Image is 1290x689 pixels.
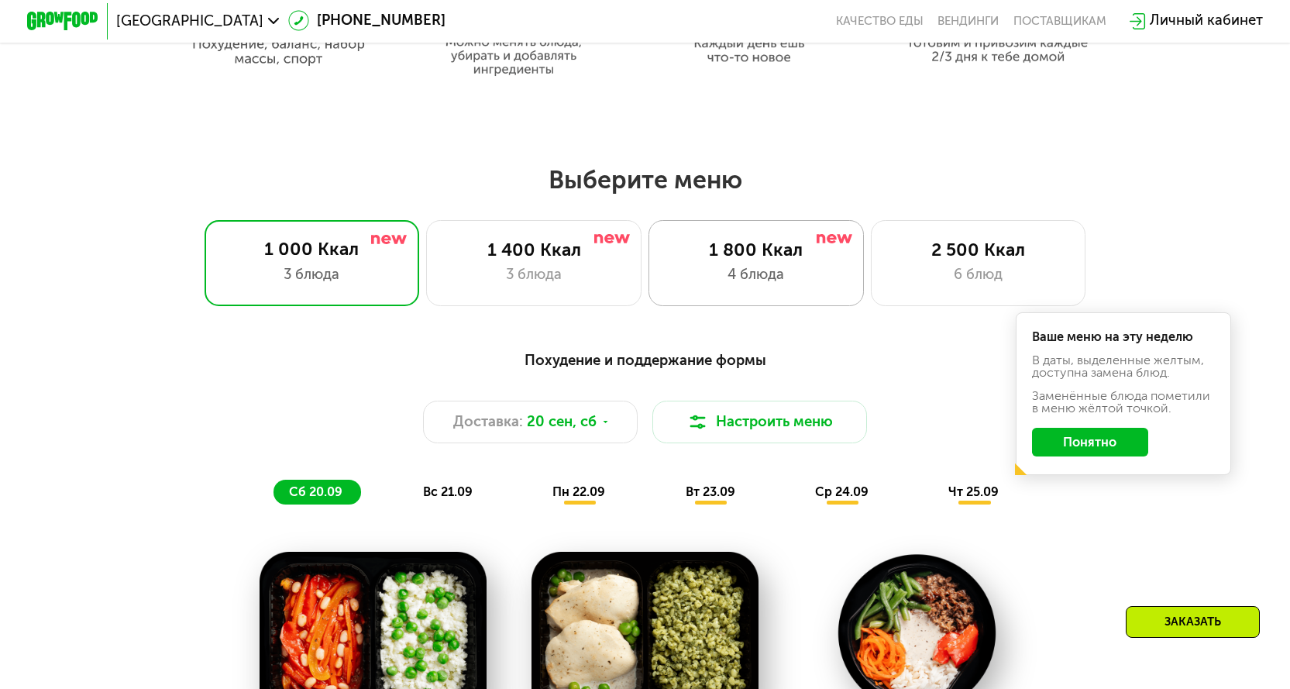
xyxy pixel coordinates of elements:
div: Личный кабинет [1150,10,1263,32]
div: 1 000 Ккал [223,239,401,260]
button: Настроить меню [652,401,868,444]
span: Доставка: [453,412,523,433]
span: [GEOGRAPHIC_DATA] [116,14,263,29]
div: 3 блюда [223,264,401,286]
div: 2 500 Ккал [889,239,1067,261]
span: чт 25.09 [948,484,999,499]
span: вс 21.09 [423,484,473,499]
div: 6 блюд [889,264,1067,286]
div: В даты, выделенные желтым, доступна замена блюд. [1032,354,1215,379]
div: Ваше меню на эту неделю [1032,331,1215,343]
a: Вендинги [937,14,999,29]
span: 20 сен, сб [527,412,597,433]
div: 4 блюда [667,264,845,286]
a: Качество еды [836,14,924,29]
div: Заказать [1126,606,1260,638]
span: вт 23.09 [686,484,735,499]
div: 3 блюда [445,264,623,286]
a: [PHONE_NUMBER] [288,10,445,32]
div: Похудение и поддержание формы [115,350,1175,372]
div: 1 800 Ккал [667,239,845,261]
button: Понятно [1032,428,1148,456]
span: ср 24.09 [815,484,869,499]
div: Заменённые блюда пометили в меню жёлтой точкой. [1032,390,1215,415]
span: пн 22.09 [552,484,605,499]
div: 1 400 Ккал [445,239,623,261]
span: сб 20.09 [289,484,342,499]
div: поставщикам [1013,14,1106,29]
h2: Выберите меню [57,164,1233,195]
